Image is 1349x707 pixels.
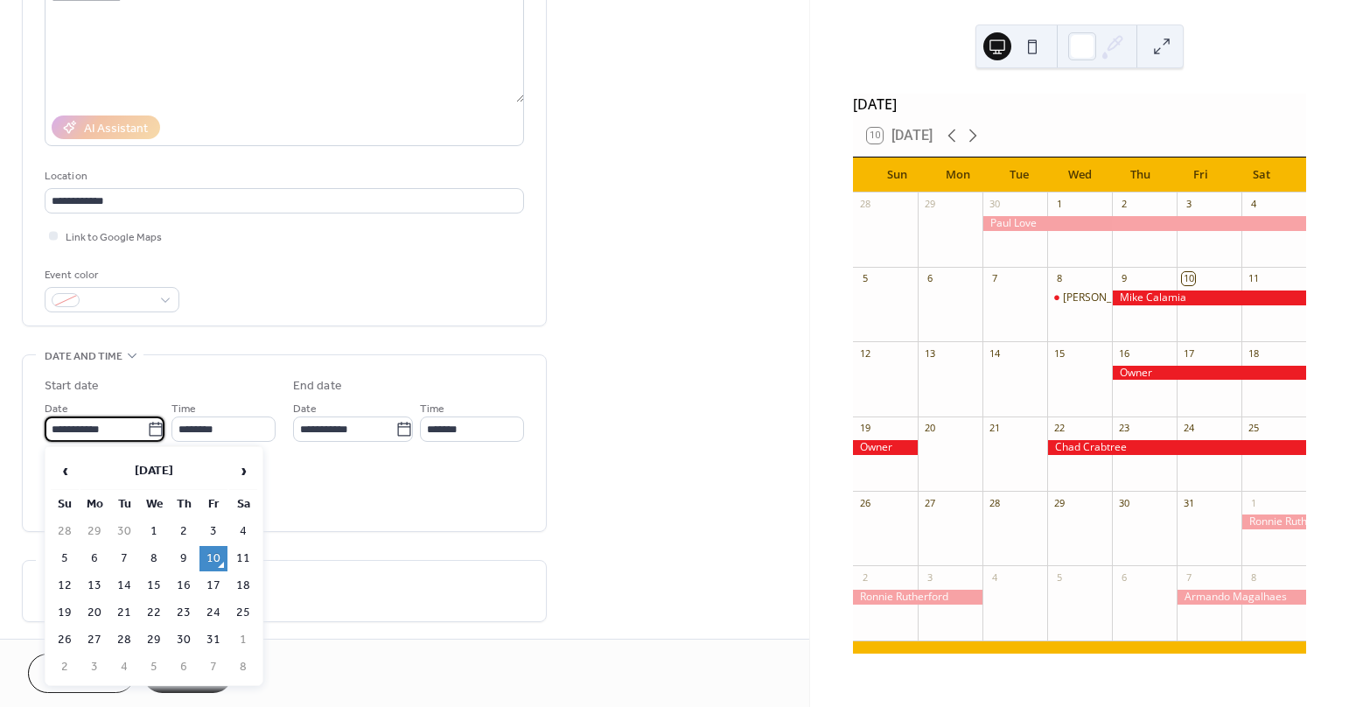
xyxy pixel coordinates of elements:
td: 15 [140,573,168,598]
td: 2 [51,654,79,680]
div: 8 [1247,570,1260,584]
td: 3 [80,654,108,680]
div: Wed [1049,157,1109,192]
div: Ronnie Rutherford [853,590,982,605]
td: 16 [170,573,198,598]
div: 1 [1052,198,1066,211]
div: 28 [858,198,871,211]
span: ‹ [52,453,78,488]
div: 23 [1117,422,1130,435]
span: Date [293,400,317,418]
div: 2 [1117,198,1130,211]
div: 12 [858,346,871,360]
td: 27 [80,627,108,653]
td: 10 [199,546,227,571]
div: 10 [1182,272,1195,285]
div: Justin Gause [1047,290,1112,305]
div: 19 [858,422,871,435]
td: 28 [110,627,138,653]
td: 29 [80,519,108,544]
span: › [230,453,256,488]
td: 5 [51,546,79,571]
td: 29 [140,627,168,653]
td: 11 [229,546,257,571]
div: 30 [1117,496,1130,509]
div: Fri [1171,157,1231,192]
div: 16 [1117,346,1130,360]
td: 20 [80,600,108,626]
div: Mon [928,157,989,192]
td: 28 [51,519,79,544]
div: 4 [988,570,1001,584]
div: Sun [867,157,927,192]
td: 22 [140,600,168,626]
td: 19 [51,600,79,626]
td: 4 [229,519,257,544]
div: Owner [1112,366,1306,381]
div: 2 [858,570,871,584]
div: 17 [1182,346,1195,360]
div: 4 [1247,198,1260,211]
td: 26 [51,627,79,653]
div: 8 [1052,272,1066,285]
td: 3 [199,519,227,544]
div: Event color [45,266,176,284]
th: Mo [80,492,108,517]
div: 6 [923,272,936,285]
div: Location [45,167,521,185]
div: Mike Calamia [1112,290,1306,305]
td: 1 [229,627,257,653]
td: 14 [110,573,138,598]
div: Sat [1232,157,1292,192]
div: 11 [1247,272,1260,285]
div: 29 [923,198,936,211]
div: 31 [1182,496,1195,509]
td: 12 [51,573,79,598]
div: 7 [988,272,1001,285]
td: 9 [170,546,198,571]
td: 2 [170,519,198,544]
div: End date [293,377,342,395]
div: Thu [1110,157,1171,192]
div: 7 [1182,570,1195,584]
td: 6 [80,546,108,571]
td: 30 [170,627,198,653]
div: 25 [1247,422,1260,435]
div: 9 [1117,272,1130,285]
div: 14 [988,346,1001,360]
td: 23 [170,600,198,626]
div: 26 [858,496,871,509]
div: Ronnie Rutherford [1241,514,1306,529]
div: 6 [1117,570,1130,584]
div: 5 [858,272,871,285]
div: Tue [989,157,1049,192]
div: Start date [45,377,99,395]
div: Paul Love [982,216,1306,231]
td: 30 [110,519,138,544]
th: Th [170,492,198,517]
div: 20 [923,422,936,435]
div: [PERSON_NAME] [1063,290,1145,305]
div: 3 [1182,198,1195,211]
th: Sa [229,492,257,517]
div: 21 [988,422,1001,435]
div: 13 [923,346,936,360]
span: Time [171,400,196,418]
div: 15 [1052,346,1066,360]
div: Chad Crabtree [1047,440,1306,455]
div: 5 [1052,570,1066,584]
td: 1 [140,519,168,544]
td: 7 [110,546,138,571]
div: 1 [1247,496,1260,509]
th: Su [51,492,79,517]
td: 13 [80,573,108,598]
div: 24 [1182,422,1195,435]
div: 22 [1052,422,1066,435]
td: 8 [140,546,168,571]
td: 4 [110,654,138,680]
div: 29 [1052,496,1066,509]
td: 6 [170,654,198,680]
span: Date [45,400,68,418]
div: 3 [923,570,936,584]
td: 25 [229,600,257,626]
